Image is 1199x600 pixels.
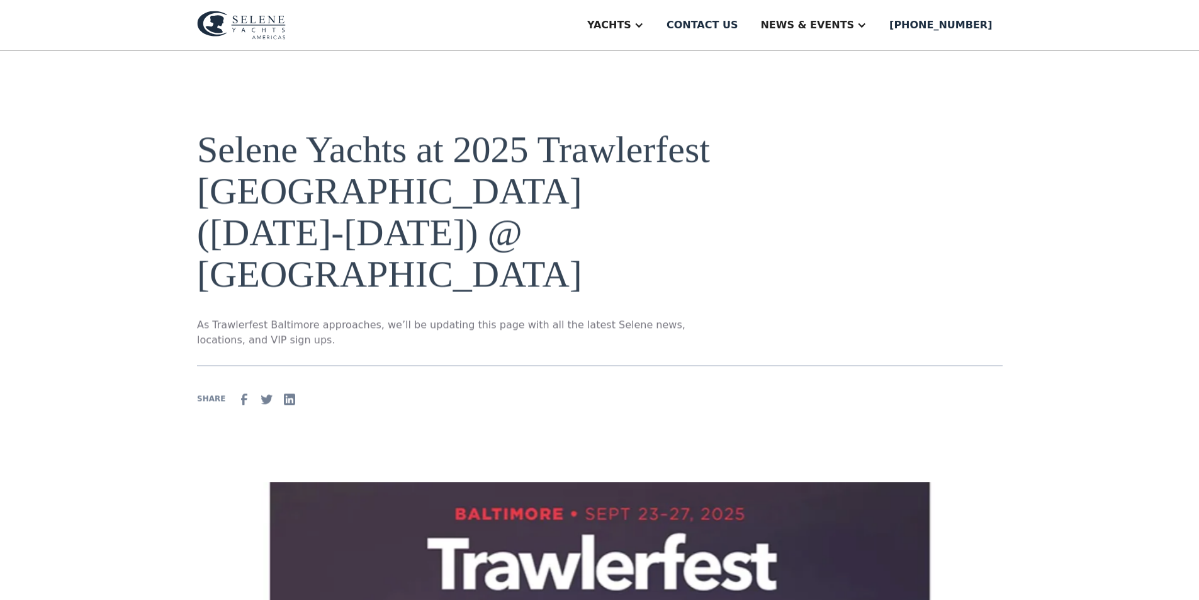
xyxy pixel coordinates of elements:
img: facebook [237,392,252,407]
div: News & EVENTS [760,18,854,33]
img: Linkedin [282,392,297,407]
h1: Selene Yachts at 2025 Trawlerfest [GEOGRAPHIC_DATA] ([DATE]-[DATE]) @ [GEOGRAPHIC_DATA] [197,128,721,295]
p: As Trawlerfest Baltimore approaches, we’ll be updating this page with all the latest Selene news,... [197,317,721,348]
img: logo [197,11,286,40]
div: Yachts [587,18,631,33]
div: SHARE [197,393,225,405]
img: Twitter [259,392,274,407]
div: Contact us [667,18,738,33]
div: [PHONE_NUMBER] [889,18,992,33]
